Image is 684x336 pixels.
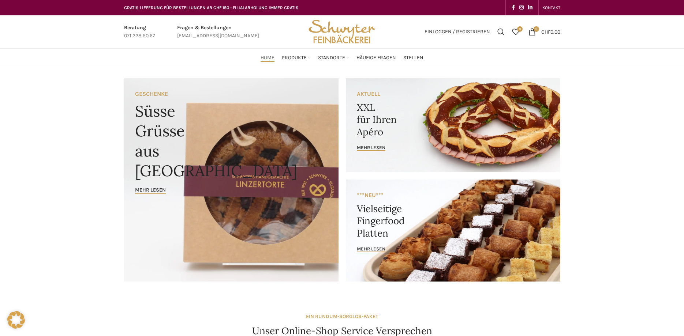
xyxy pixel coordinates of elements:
span: KONTAKT [542,5,560,10]
div: Main navigation [120,50,564,65]
span: CHF [541,29,550,35]
img: Bäckerei Schwyter [306,15,378,48]
a: Infobox link [124,24,155,40]
a: Suchen [494,24,508,39]
a: Banner link [346,78,560,172]
a: Produkte [282,50,311,65]
span: Home [261,54,274,61]
div: Secondary navigation [539,0,564,15]
a: 0 [508,24,523,39]
a: Home [261,50,274,65]
a: Standorte [318,50,349,65]
span: Produkte [282,54,307,61]
span: Standorte [318,54,345,61]
a: Stellen [403,50,423,65]
a: Einloggen / Registrieren [421,24,494,39]
strong: EIN RUNDUM-SORGLOS-PAKET [306,313,378,320]
a: Linkedin social link [526,3,535,13]
a: Infobox link [177,24,259,40]
a: Banner link [124,78,339,282]
span: Häufige Fragen [356,54,396,61]
div: Meine Wunschliste [508,24,523,39]
bdi: 0.00 [541,29,560,35]
a: KONTAKT [542,0,560,15]
a: Häufige Fragen [356,50,396,65]
span: Einloggen / Registrieren [425,29,490,34]
a: Facebook social link [509,3,517,13]
span: GRATIS LIEFERUNG FÜR BESTELLUNGEN AB CHF 150 - FILIALABHOLUNG IMMER GRATIS [124,5,299,10]
a: Banner link [346,180,560,282]
a: Instagram social link [517,3,526,13]
span: Stellen [403,54,423,61]
a: Site logo [306,28,378,34]
span: 0 [517,26,523,32]
a: 0 CHF0.00 [525,24,564,39]
span: 0 [534,26,539,32]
